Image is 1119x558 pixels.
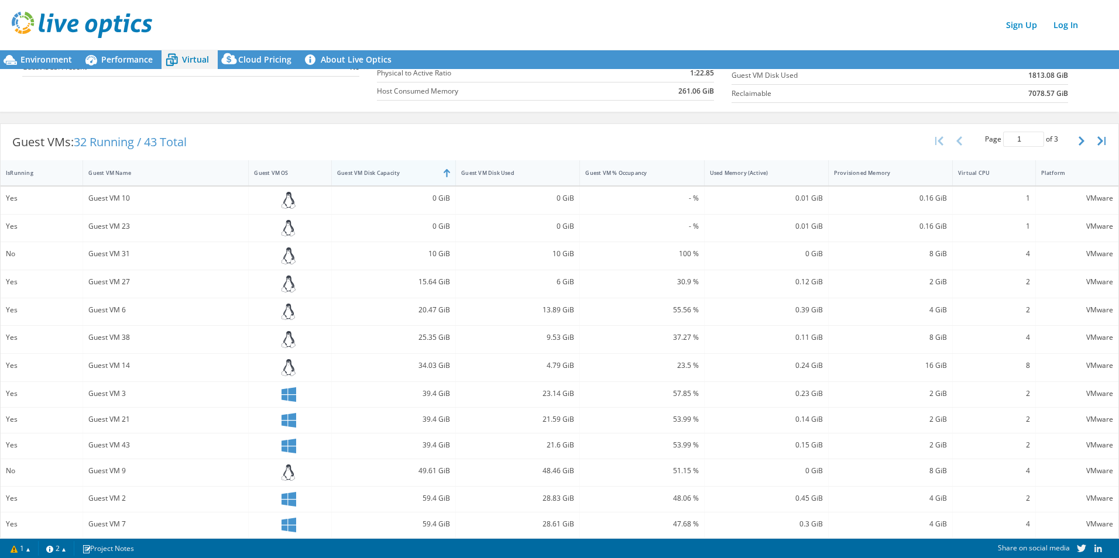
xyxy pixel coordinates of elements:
label: Host Consumed Memory [377,85,616,97]
div: VMware [1041,359,1113,372]
div: 2 [958,439,1029,452]
div: Guest VM 6 [88,304,243,316]
div: 23.5 % [585,359,698,372]
div: 13.89 GiB [461,304,574,316]
div: 8 GiB [834,464,947,477]
div: 10 GiB [337,247,450,260]
div: No [6,247,77,260]
span: Virtual [182,54,209,65]
div: 28.61 GiB [461,518,574,531]
div: Yes [6,492,77,505]
div: 39.4 GiB [337,439,450,452]
span: 3 [1054,134,1058,144]
div: VMware [1041,331,1113,344]
div: 59.4 GiB [337,492,450,505]
div: 16 GiB [834,359,947,372]
div: Guest VM 31 [88,247,243,260]
div: 0.16 GiB [834,220,947,233]
div: 15.64 GiB [337,275,450,288]
div: 0.01 GiB [710,220,823,233]
div: 23.14 GiB [461,387,574,400]
div: Yes [6,220,77,233]
div: 1 [958,192,1029,205]
div: Guest VM 38 [88,331,243,344]
div: 59.4 GiB [337,518,450,531]
div: - % [585,220,698,233]
div: VMware [1041,439,1113,452]
div: 4 [958,331,1029,344]
div: 2 [958,387,1029,400]
span: Environment [20,54,72,65]
div: 4 [958,464,1029,477]
div: 34.03 GiB [337,359,450,372]
div: Yes [6,192,77,205]
div: Yes [6,359,77,372]
div: 49.61 GiB [337,464,450,477]
div: 55.56 % [585,304,698,316]
span: Page of [985,132,1058,147]
div: 100 % [585,247,698,260]
div: VMware [1041,220,1113,233]
div: 37.27 % [585,331,698,344]
div: 0 GiB [710,247,823,260]
div: Yes [6,413,77,426]
div: 4.79 GiB [461,359,574,372]
div: Yes [6,518,77,531]
div: 39.4 GiB [337,413,450,426]
div: 0 GiB [337,220,450,233]
div: Yes [6,439,77,452]
div: Yes [6,304,77,316]
span: 32 Running / 43 Total [74,134,187,150]
label: Reclaimable [732,88,959,99]
div: 25.35 GiB [337,331,450,344]
div: 0 GiB [337,192,450,205]
div: 21.59 GiB [461,413,574,426]
div: Provisioned Memory [834,169,933,177]
div: VMware [1041,247,1113,260]
div: Guest VM 10 [88,192,243,205]
div: Virtual CPU [958,169,1015,177]
b: 7078.57 GiB [1028,88,1068,99]
span: Cloud Pricing [238,54,291,65]
input: jump to page [1003,132,1044,147]
div: Yes [6,387,77,400]
span: Share on social media [998,543,1070,553]
div: 1 [958,220,1029,233]
div: 0.39 GiB [710,304,823,316]
div: 57.85 % [585,387,698,400]
img: live_optics_svg.svg [12,12,152,38]
div: 0.14 GiB [710,413,823,426]
div: 2 [958,492,1029,505]
div: 20.47 GiB [337,304,450,316]
div: VMware [1041,387,1113,400]
div: 4 GiB [834,304,947,316]
div: 48.46 GiB [461,464,574,477]
div: 2 [958,275,1029,288]
a: About Live Optics [300,50,400,69]
div: 28.83 GiB [461,492,574,505]
div: Guest VM 43 [88,439,243,452]
div: 0.11 GiB [710,331,823,344]
div: Guest VM 3 [88,387,243,400]
div: VMware [1041,518,1113,531]
div: Guest VM 9 [88,464,243,477]
div: 6 GiB [461,275,574,288]
span: Performance [101,54,153,65]
div: - % [585,192,698,205]
div: VMware [1041,464,1113,477]
div: 0.24 GiB [710,359,823,372]
div: 21.6 GiB [461,439,574,452]
div: 10 GiB [461,247,574,260]
div: 8 [958,359,1029,372]
div: Yes [6,275,77,288]
div: IsRunning [6,169,63,177]
div: Guest VM OS [254,169,311,177]
div: 0.45 GiB [710,492,823,505]
div: VMware [1041,304,1113,316]
div: Guest VM Disk Capacity [337,169,436,177]
div: VMware [1041,192,1113,205]
div: VMware [1041,413,1113,426]
b: 261.06 GiB [678,85,714,97]
div: 0.3 GiB [710,518,823,531]
a: Log In [1048,16,1084,33]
